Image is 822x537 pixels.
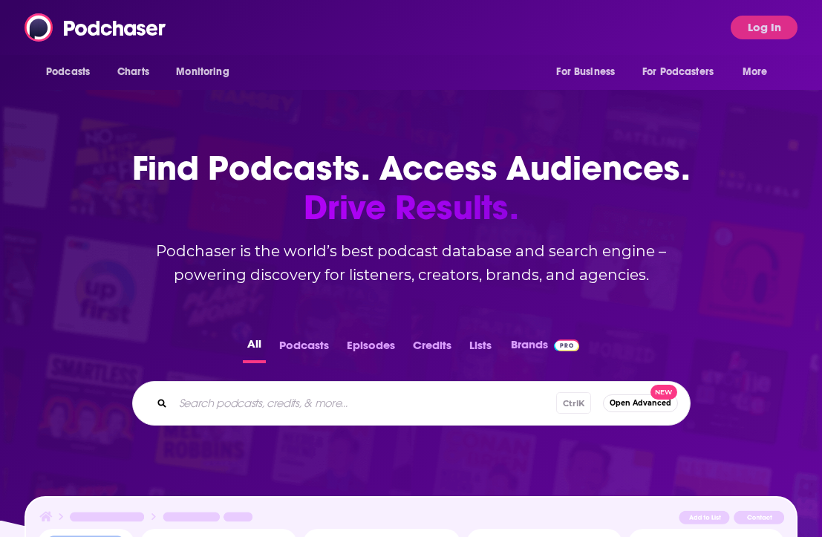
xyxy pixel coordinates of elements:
span: Charts [117,62,149,82]
button: open menu [166,58,248,86]
button: open menu [732,58,786,86]
span: Open Advanced [610,399,671,407]
span: Podcasts [46,62,90,82]
h1: Find Podcasts. Access Audiences. [114,149,708,227]
div: Search podcasts, credits, & more... [132,381,691,426]
input: Search podcasts, credits, & more... [173,391,556,415]
img: Podchaser Pro [554,339,580,351]
img: Podcast Insights Header [38,510,784,529]
button: Credits [408,334,456,363]
span: More [743,62,768,82]
h2: Podchaser is the world’s best podcast database and search engine – powering discovery for listene... [114,239,708,287]
button: All [243,334,266,363]
img: Podchaser - Follow, Share and Rate Podcasts [25,13,167,42]
button: open menu [633,58,735,86]
button: open menu [546,58,633,86]
button: Podcasts [275,334,333,363]
button: Episodes [342,334,399,363]
button: Open AdvancedNew [603,394,678,412]
span: Monitoring [176,62,229,82]
button: Lists [465,334,496,363]
button: open menu [36,58,109,86]
span: For Podcasters [642,62,714,82]
a: BrandsPodchaser Pro [511,334,580,363]
span: Drive Results. [114,188,708,227]
button: Log In [731,16,797,39]
span: Ctrl K [556,392,591,414]
span: For Business [556,62,615,82]
a: Charts [108,58,158,86]
span: New [650,385,677,400]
